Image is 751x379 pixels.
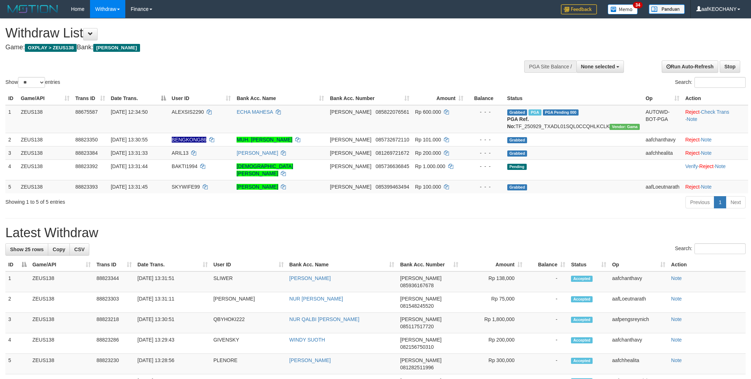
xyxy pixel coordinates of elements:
a: Run Auto-Refresh [662,60,718,73]
td: ZEUS138 [18,105,72,133]
span: [PERSON_NAME] [400,357,441,363]
a: Reject [685,137,700,143]
a: [DEMOGRAPHIC_DATA][PERSON_NAME] [237,163,293,176]
span: [PERSON_NAME] [330,137,371,143]
th: Amount: activate to sort column ascending [412,92,467,105]
th: Amount: activate to sort column ascending [461,258,525,271]
a: NUR QALBI [PERSON_NAME] [289,316,360,322]
span: Accepted [571,317,593,323]
td: aafpengsreynich [609,313,668,333]
a: Note [671,357,682,363]
td: - [525,313,568,333]
a: 1 [714,196,726,208]
span: 88823393 [75,184,98,190]
a: Note [671,316,682,322]
span: Grabbed [507,150,527,157]
span: Copy 085732672110 to clipboard [375,137,409,143]
td: ZEUS138 [18,180,72,193]
span: Accepted [571,358,593,364]
span: ARIL13 [172,150,189,156]
th: Bank Acc. Number: activate to sort column ascending [327,92,412,105]
td: Rp 1,800,000 [461,313,525,333]
td: 4 [5,333,30,354]
th: Bank Acc. Name: activate to sort column ascending [234,92,327,105]
span: 88823350 [75,137,98,143]
th: Op: activate to sort column ascending [609,258,668,271]
td: 1 [5,105,18,133]
span: Rp 1.000.000 [415,163,445,169]
a: Reject [699,163,714,169]
td: 88823230 [94,354,135,374]
img: Button%20Memo.svg [608,4,638,14]
td: aafchanthavy [609,333,668,354]
span: Nama rekening ada tanda titik/strip, harap diedit [172,137,206,143]
td: 3 [5,146,18,159]
b: PGA Ref. No: [507,116,529,129]
a: Note [715,163,726,169]
td: ZEUS138 [30,313,94,333]
span: Copy 081269721672 to clipboard [375,150,409,156]
span: CSV [74,247,85,252]
span: Copy 085736636845 to clipboard [375,163,409,169]
h1: Latest Withdraw [5,226,746,240]
th: Status [504,92,643,105]
a: Note [687,116,697,122]
th: ID [5,92,18,105]
h4: Game: Bank: [5,44,494,51]
span: [PERSON_NAME] [330,163,371,169]
td: AUTOWD-BOT-PGA [643,105,682,133]
span: Grabbed [507,137,527,143]
span: [PERSON_NAME] [400,316,441,322]
select: Showentries [18,77,45,88]
th: Status: activate to sort column ascending [568,258,609,271]
span: Copy 082156750310 to clipboard [400,344,433,350]
a: MUH. [PERSON_NAME] [237,137,292,143]
span: Copy 085822076561 to clipboard [375,109,409,115]
td: Rp 200,000 [461,333,525,354]
span: [DATE] 13:30:55 [111,137,148,143]
td: Rp 75,000 [461,292,525,313]
a: Check Trans [701,109,729,115]
th: Balance [466,92,504,105]
span: [DATE] 13:31:44 [111,163,148,169]
span: [PERSON_NAME] [400,337,441,343]
img: Feedback.jpg [561,4,597,14]
td: GIVENSKY [211,333,287,354]
span: Copy 085117517720 to clipboard [400,324,433,329]
h1: Withdraw List [5,26,494,40]
td: 2 [5,133,18,146]
span: 34 [633,2,643,8]
div: Showing 1 to 5 of 5 entries [5,195,307,206]
img: MOTION_logo.png [5,4,60,14]
td: - [525,292,568,313]
th: Game/API: activate to sort column ascending [30,258,94,271]
td: 88823286 [94,333,135,354]
a: [PERSON_NAME] [237,150,278,156]
td: ZEUS138 [18,159,72,180]
td: [DATE] 13:28:56 [135,354,211,374]
span: None selected [581,64,615,69]
th: Action [668,258,746,271]
td: 2 [5,292,30,313]
span: [PERSON_NAME] [93,44,140,52]
a: Verify [685,163,698,169]
span: [PERSON_NAME] [330,109,371,115]
div: PGA Site Balance / [524,60,576,73]
th: Bank Acc. Number: activate to sort column ascending [397,258,461,271]
label: Show entries [5,77,60,88]
a: WINDY SUOTH [289,337,325,343]
span: Copy 081282511996 to clipboard [400,365,433,370]
span: [PERSON_NAME] [330,184,371,190]
td: - [525,354,568,374]
td: SLIWER [211,271,287,292]
span: Copy 081548245520 to clipboard [400,303,433,309]
th: Bank Acc. Name: activate to sort column ascending [287,258,397,271]
td: 88823218 [94,313,135,333]
th: Game/API: activate to sort column ascending [18,92,72,105]
a: Note [671,337,682,343]
span: Rp 600.000 [415,109,441,115]
span: Copy [53,247,65,252]
span: OXPLAY > ZEUS138 [25,44,77,52]
span: Grabbed [507,109,527,116]
a: Note [701,137,712,143]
